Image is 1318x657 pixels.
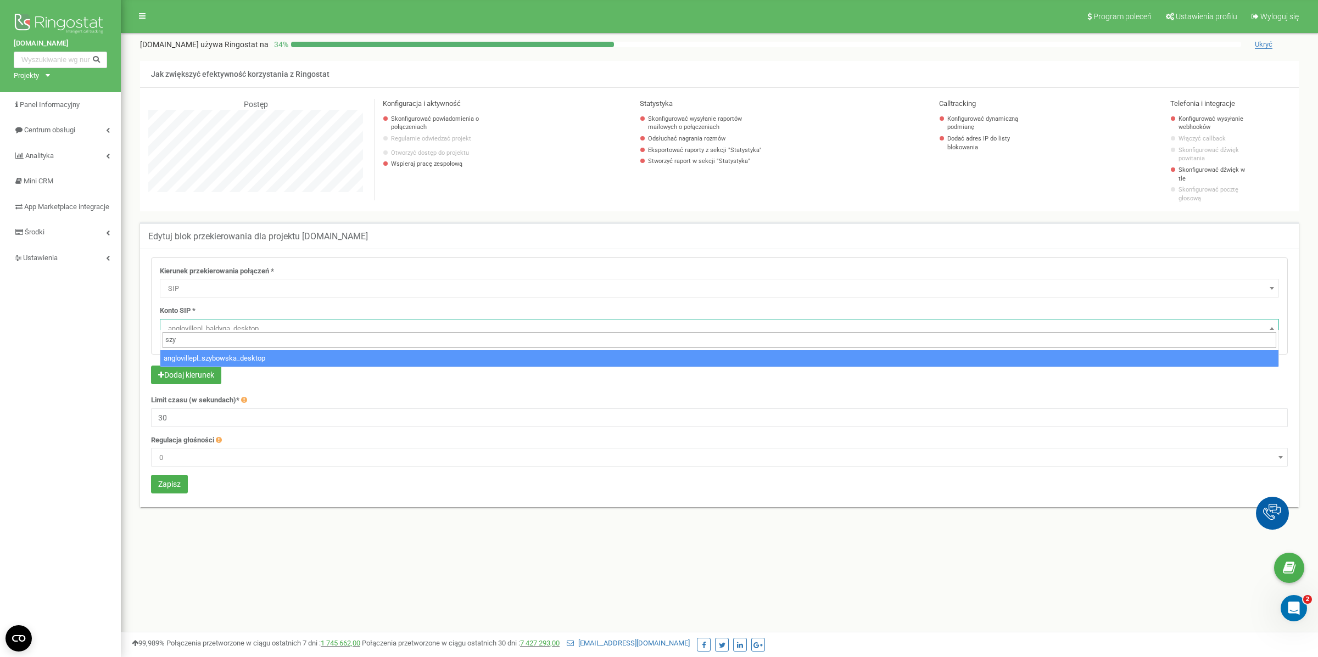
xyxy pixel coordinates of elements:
a: Skonfigurować powiadomienia o połączeniach [391,115,484,132]
a: Stworzyć raport w sekcji "Statystyka" [648,157,770,166]
p: 34 % [269,39,291,50]
a: Dodać adres IP do listy blokowania [947,134,1023,151]
span: Statystyka [640,99,673,108]
span: 0 [155,450,1284,465]
span: używa Ringostat na [200,40,269,49]
span: anglovillepl_baldyga_desktop [164,321,1275,336]
span: Ustawienia [23,254,58,262]
span: Analityka [25,151,54,160]
label: Konto SIP * [160,306,196,316]
a: [EMAIL_ADDRESS][DOMAIN_NAME] [567,639,690,647]
a: 7 427 293,00 [520,639,560,647]
a: Otworzyć dostęp do projektu [391,149,484,158]
span: Ustawienia profilu [1176,12,1237,21]
a: Włączyć callback [1179,134,1253,143]
span: Centrum obsługi [24,126,75,134]
span: Połączenia przetworzone w ciągu ostatnich 30 dni : [362,639,560,647]
p: [DOMAIN_NAME] [140,39,269,50]
span: Program poleceń [1093,12,1152,21]
span: 99,989% [132,639,165,647]
span: Jak zwiększyć efektywność korzystania z Ringostat [151,70,329,78]
p: Regularnie odwiedzać projekt [391,134,484,143]
span: Panel Informacyjny [20,100,80,109]
div: Projekty [14,71,39,81]
span: Postęp [244,100,268,109]
img: Ringostat logo [14,11,107,38]
label: Kierunek przekierowania połączeń * [160,266,274,277]
span: SIP [164,281,1275,296]
span: Calltracking [939,99,976,108]
span: 2 [1303,595,1312,604]
p: Wspieraj pracę zespołową [391,160,484,169]
a: Konfigurować dynamiczną podmianę [947,115,1023,132]
a: [DOMAIN_NAME] [14,38,107,49]
a: Konfigurować wysyłanie webhooków [1179,115,1253,132]
label: Limit czasu (w sekundach)* [151,395,239,406]
span: Konfiguracja i aktywność [383,99,461,108]
span: anglovillepl_baldyga_desktop [160,319,1279,338]
a: Skonfigurować wysyłanie raportów mailowych o połączeniach [648,115,770,132]
span: Środki [25,228,44,236]
a: Skonfigurować dźwięk w tle [1179,166,1253,183]
span: App Marketplace integracje [24,203,109,211]
span: Wyloguj się [1260,12,1299,21]
a: Skonfigurować dźwięk powitania [1179,146,1253,163]
button: Zapisz [151,475,188,493]
span: Połączenia przetworzone w ciągu ostatnich 7 dni : [166,639,360,647]
span: 0 [151,448,1288,467]
span: Ukryć [1255,40,1272,49]
li: anglovillepl_szybowska_desktop [160,350,1278,367]
a: Odsłuchać nagrania rozmów [648,134,770,143]
iframe: Intercom live chat [1281,595,1307,621]
a: 1 745 662,00 [321,639,360,647]
a: Skonfigurować pocztę głosową [1179,186,1253,203]
span: Mini CRM [24,177,53,185]
span: Telefonia i integracje [1170,99,1235,108]
input: Wyszukiwanie wg numeru [14,52,107,68]
h5: Edytuj blok przekierowania dla projektu [DOMAIN_NAME] [148,232,368,242]
label: Regulacja głośności [151,435,214,446]
button: Open CMP widget [5,625,32,652]
button: Dodaj kierunek [151,366,221,384]
a: Eksportować raporty z sekcji "Statystyka" [648,146,770,155]
span: SIP [160,279,1279,297]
